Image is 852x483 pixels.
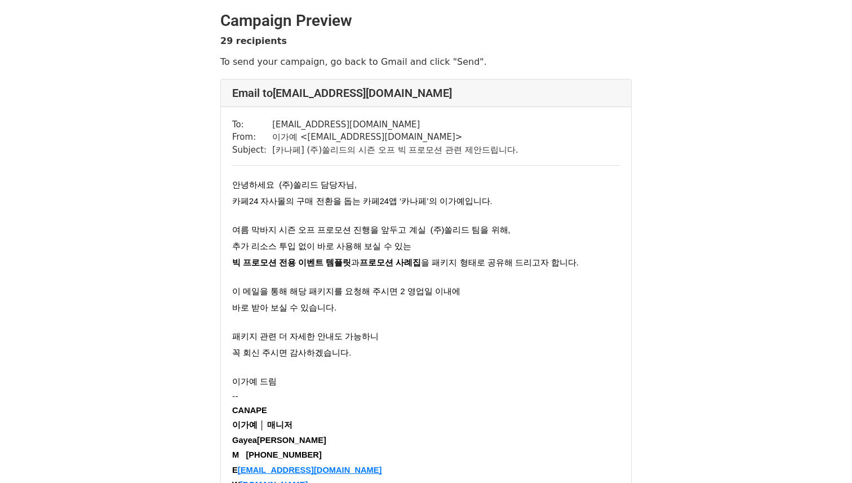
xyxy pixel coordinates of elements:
span: E [232,466,238,475]
span: 이가예 │ 매니저 [232,420,292,429]
span: Gayea [232,436,257,445]
span: 이 메일을 통해 해당 패키지를 요청해 주시면 2 영업일 이내에 [232,287,460,296]
td: To: [232,118,272,131]
p: To send your campaign, go back to Gmail and click "Send". [220,56,632,68]
td: [EMAIL_ADDRESS][DOMAIN_NAME] [272,118,518,131]
span: 이가예 드림 [232,377,277,386]
span: 꼭 회신 주시면 감사하겠습니다. [232,348,351,357]
span: [EMAIL_ADDRESS][DOMAIN_NAME] [238,466,382,475]
span: 여름 막바지 시즌 오프 프로모션 진행을 앞두고 계실 (주)쏠리드 팀을 위해, [232,225,511,234]
a: [EMAIL_ADDRESS][DOMAIN_NAME] [238,464,382,475]
span: 패키지 관련 더 자세한 안내도 가능하니 [232,332,379,341]
span: CANAPE [232,406,267,415]
td: [카나페] (주)쏠리드의 시즌 오프 빅 프로모션 관련 제안드립니다. [272,144,518,157]
span: [PERSON_NAME] [232,436,326,445]
span: 을 패키지 형태로 공유해 드리고자 합니다. [421,258,578,267]
span: 카페24 자사몰의 구매 전환을 돕는 카페24앱 ‘카나페’의 이가예입니다. [232,197,492,206]
span: 과 [351,258,360,267]
span: 추가 리소스 투입 없이 바로 사용해 보실 수 있는 [232,242,411,251]
span: 빅 프로모션 전용 이벤트 템플릿 [232,258,351,267]
strong: 29 recipients [220,36,287,46]
span: 안녕하세요 (주)쏠리드 담당자님, [232,180,357,189]
h2: Campaign Preview [220,11,632,30]
span: M [PHONE_NUMBER] [232,450,322,459]
span: 프로모션 사례집 [360,258,421,267]
td: Subject: [232,144,272,157]
td: 이가예 < [EMAIL_ADDRESS][DOMAIN_NAME] > [272,131,518,144]
td: From: [232,131,272,144]
span: 바로 받아 보실 수 있습니다. [232,303,336,312]
h4: Email to [EMAIL_ADDRESS][DOMAIN_NAME] [232,86,620,100]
